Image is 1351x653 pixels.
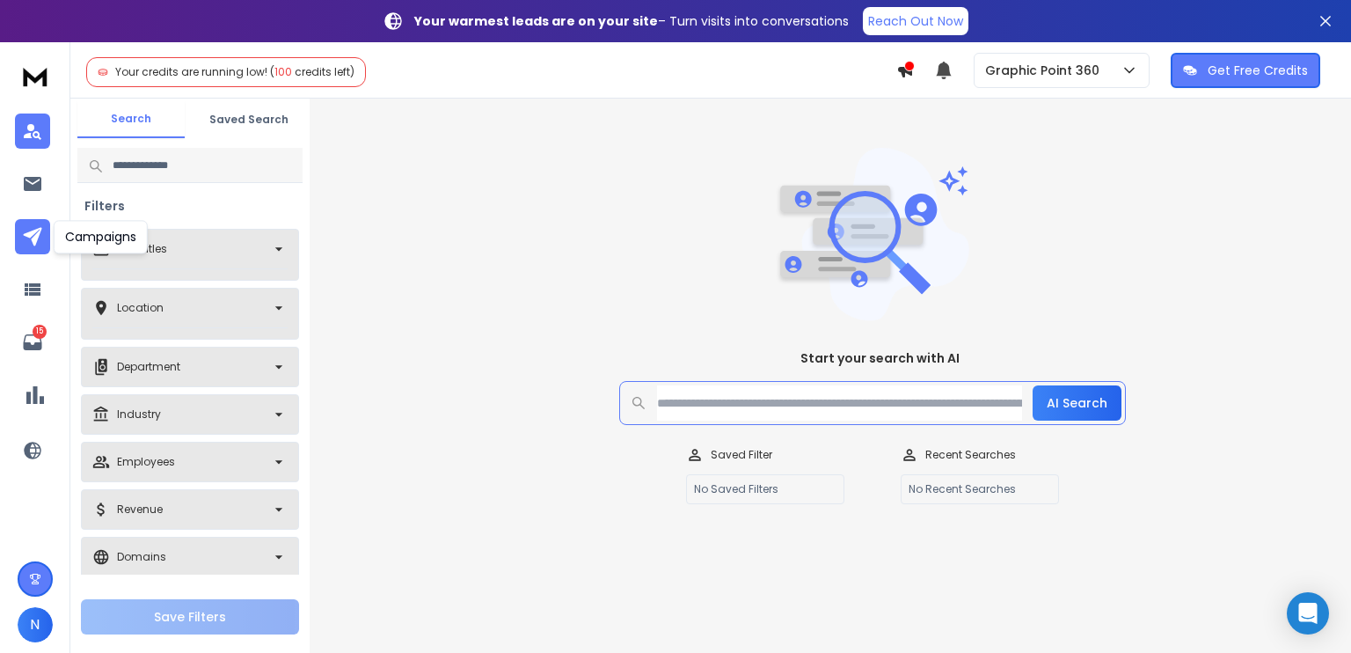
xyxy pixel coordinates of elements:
button: AI Search [1033,385,1121,421]
p: Recent Searches [925,448,1016,462]
img: logo [18,60,53,92]
p: Industry [117,407,161,422]
h1: Start your search with AI [800,349,960,367]
span: Your credits are running low! [115,64,267,79]
p: Location [117,301,164,315]
p: Department [117,360,180,374]
p: Domains [117,550,166,564]
p: 15 [33,325,47,339]
p: Get Free Credits [1208,62,1308,79]
img: image [776,148,969,321]
span: 100 [274,64,292,79]
p: – Turn visits into conversations [414,12,849,30]
div: Campaigns [54,220,148,253]
p: Revenue [117,503,163,517]
h3: Filters [77,197,132,215]
button: Saved Search [195,102,303,137]
button: N [18,607,53,642]
p: No Saved Filters [686,474,844,504]
a: 15 [15,325,50,360]
p: No Recent Searches [901,474,1059,504]
p: Saved Filter [711,448,772,462]
strong: Your warmest leads are on your site [414,12,658,30]
p: Reach Out Now [868,12,963,30]
p: Graphic Point 360 [985,62,1106,79]
button: Search [77,101,185,138]
div: Open Intercom Messenger [1287,592,1329,635]
button: Get Free Credits [1171,53,1320,88]
a: Reach Out Now [863,7,968,35]
p: Employees [117,455,175,469]
span: ( credits left) [270,64,354,79]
